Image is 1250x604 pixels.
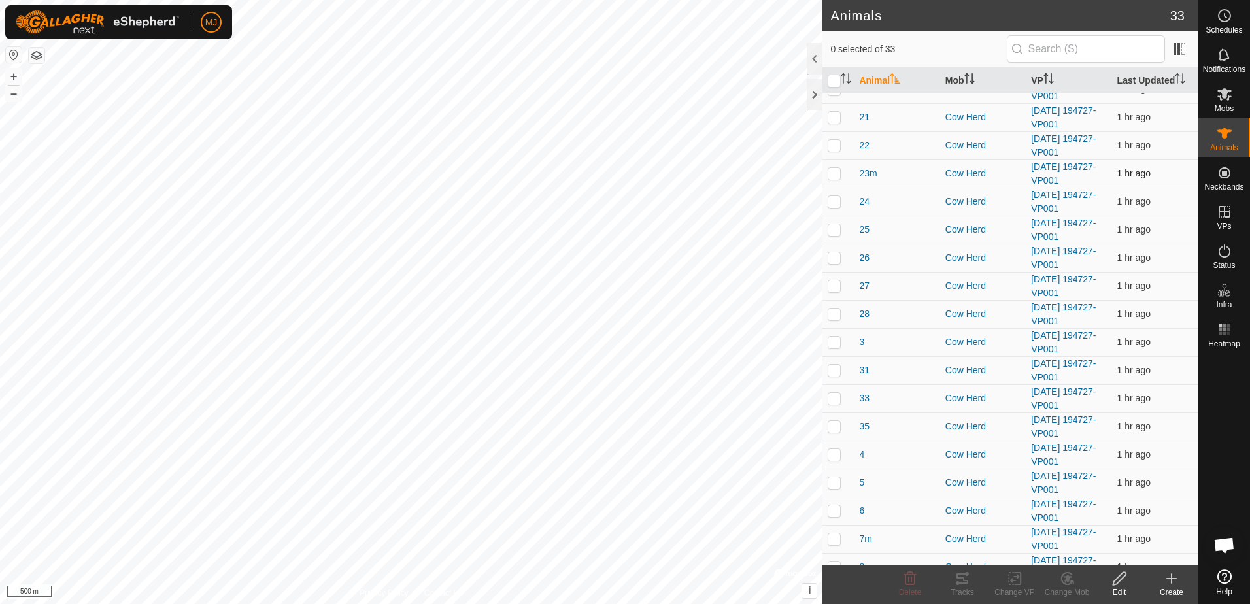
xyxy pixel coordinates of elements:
span: 1 Oct 2025, 3:10 pm [1117,224,1151,235]
a: [DATE] 194727-VP001 [1031,190,1096,214]
button: + [6,69,22,84]
span: 1 Oct 2025, 3:10 pm [1117,421,1151,431]
button: Map Layers [29,48,44,63]
span: Infra [1216,301,1232,309]
span: 1 Oct 2025, 3:10 pm [1117,477,1151,488]
span: 4 [859,448,864,461]
a: [DATE] 194727-VP001 [1031,161,1096,186]
a: [DATE] 194727-VP001 [1031,555,1096,579]
span: 35 [859,420,870,433]
span: Neckbands [1204,183,1243,191]
div: Cow Herd [945,532,1021,546]
th: Animal [854,68,939,93]
div: Cow Herd [945,110,1021,124]
p-sorticon: Activate to sort [841,75,851,86]
div: Create [1145,586,1198,598]
div: Cow Herd [945,251,1021,265]
img: Gallagher Logo [16,10,179,34]
div: Open chat [1205,526,1244,565]
span: 6 [859,504,864,518]
span: 33 [1170,6,1185,25]
div: Cow Herd [945,448,1021,461]
span: 28 [859,307,870,321]
span: 1 Oct 2025, 3:10 pm [1117,365,1151,375]
div: Cow Herd [945,420,1021,433]
th: Mob [940,68,1026,93]
span: 1 Oct 2025, 3:10 pm [1117,280,1151,291]
div: Change Mob [1041,586,1093,598]
span: 1 Oct 2025, 3:10 pm [1117,196,1151,207]
span: 1 Oct 2025, 3:10 pm [1117,140,1151,150]
span: 1 Oct 2025, 3:10 pm [1117,309,1151,319]
div: Cow Herd [945,335,1021,349]
span: 21 [859,110,870,124]
span: 1 Oct 2025, 3:10 pm [1117,562,1151,572]
span: Delete [899,588,922,597]
div: Tracks [936,586,988,598]
span: 1 Oct 2025, 3:00 pm [1117,449,1151,460]
a: [DATE] 194727-VP001 [1031,218,1096,242]
span: Notifications [1203,65,1245,73]
th: Last Updated [1112,68,1198,93]
a: Help [1198,564,1250,601]
a: [DATE] 194727-VP001 [1031,133,1096,158]
span: 27 [859,279,870,293]
span: 1 Oct 2025, 3:10 pm [1117,112,1151,122]
span: 3 [859,335,864,349]
span: 8 [859,560,864,574]
span: Help [1216,588,1232,596]
button: i [802,584,817,598]
div: Cow Herd [945,363,1021,377]
span: 22 [859,139,870,152]
div: Cow Herd [945,223,1021,237]
a: [DATE] 194727-VP001 [1031,499,1096,523]
input: Search (S) [1007,35,1165,63]
span: 5 [859,476,864,490]
span: 1 Oct 2025, 3:10 pm [1117,533,1151,544]
a: [DATE] 194727-VP001 [1031,274,1096,298]
span: 1 Oct 2025, 3:10 pm [1117,505,1151,516]
span: Heatmap [1208,340,1240,348]
p-sorticon: Activate to sort [1175,75,1185,86]
a: [DATE] 194727-VP001 [1031,77,1096,101]
span: Mobs [1215,105,1234,112]
span: 1 Oct 2025, 3:10 pm [1117,168,1151,178]
div: Cow Herd [945,139,1021,152]
a: [DATE] 194727-VP001 [1031,386,1096,411]
span: VPs [1217,222,1231,230]
button: – [6,86,22,101]
span: 23m [859,167,877,180]
span: i [808,585,811,596]
span: Schedules [1206,26,1242,34]
span: 1 Oct 2025, 3:10 pm [1117,252,1151,263]
a: Privacy Policy [360,587,409,599]
span: 33 [859,392,870,405]
a: Contact Us [424,587,463,599]
span: 7m [859,532,871,546]
span: 24 [859,195,870,209]
span: Animals [1210,144,1238,152]
p-sorticon: Activate to sort [890,75,900,86]
span: 25 [859,223,870,237]
span: 31 [859,363,870,377]
div: Cow Herd [945,195,1021,209]
p-sorticon: Activate to sort [964,75,975,86]
a: [DATE] 194727-VP001 [1031,302,1096,326]
span: MJ [205,16,218,29]
a: [DATE] 194727-VP001 [1031,246,1096,270]
a: [DATE] 194727-VP001 [1031,330,1096,354]
div: Cow Herd [945,279,1021,293]
span: 26 [859,251,870,265]
div: Cow Herd [945,307,1021,321]
h2: Animals [830,8,1170,24]
a: [DATE] 194727-VP001 [1031,358,1096,382]
div: Edit [1093,586,1145,598]
a: [DATE] 194727-VP001 [1031,443,1096,467]
div: Cow Herd [945,392,1021,405]
a: [DATE] 194727-VP001 [1031,471,1096,495]
span: 0 selected of 33 [830,42,1006,56]
span: 1 Oct 2025, 3:10 pm [1117,393,1151,403]
p-sorticon: Activate to sort [1043,75,1054,86]
span: 1 Oct 2025, 3:10 pm [1117,337,1151,347]
div: Cow Herd [945,560,1021,574]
